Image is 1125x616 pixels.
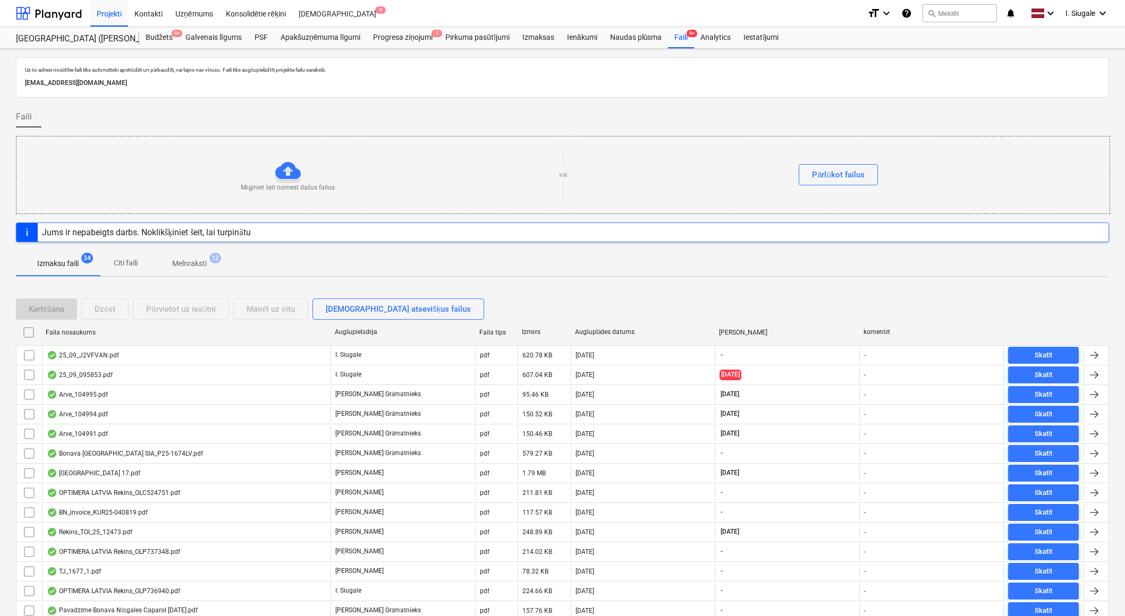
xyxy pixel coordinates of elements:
[604,27,669,48] div: Naudas plūsma
[1008,583,1079,600] button: Skatīt
[522,469,546,477] div: 1.79 MB
[720,429,740,438] span: [DATE]
[864,587,866,595] div: -
[480,450,489,457] div: pdf
[522,509,552,516] div: 117.57 KB
[335,350,361,360] p: I. Siugale
[1035,526,1053,538] div: Skatīt
[1008,406,1079,423] button: Skatīt
[576,469,594,477] div: [DATE]
[1096,7,1109,20] i: keyboard_arrow_down
[559,170,567,179] p: vai
[576,528,594,536] div: [DATE]
[1008,445,1079,462] button: Skatīt
[1035,369,1053,381] div: Skatīt
[172,30,182,37] span: 9+
[47,371,57,379] div: OCR pabeigts
[16,110,32,123] span: Faili
[720,370,741,380] span: [DATE]
[864,568,866,575] div: -
[480,469,489,477] div: pdf
[42,227,251,237] div: Jums ir nepabeigts darbs. Noklikšķiniet šeit, lai turpinātu
[480,528,489,536] div: pdf
[47,606,198,615] div: Pavadzīme Bonava Nīcgales Caparol [DATE].pdf
[576,430,594,438] div: [DATE]
[480,410,489,418] div: pdf
[522,410,552,418] div: 150.52 KB
[47,430,108,438] div: Arve_104991.pdf
[522,489,552,497] div: 211.81 KB
[47,489,57,497] div: OCR pabeigts
[522,391,548,398] div: 95.46 KB
[274,27,367,48] div: Apakšuzņēmuma līgumi
[522,528,552,536] div: 248.89 KB
[248,27,274,48] a: PSF
[1008,484,1079,501] button: Skatīt
[479,329,513,336] div: Faila tips
[335,508,384,517] p: [PERSON_NAME]
[799,164,878,185] button: Pārlūkot failus
[367,27,439,48] a: Progresa ziņojumi1
[47,469,140,477] div: [GEOGRAPHIC_DATA] 17.pdf
[668,27,694,48] div: Faili
[668,27,694,48] a: Faili9+
[720,449,724,458] span: -
[576,489,594,497] div: [DATE]
[516,27,561,48] a: Izmaksas
[720,606,724,615] span: -
[335,488,384,497] p: [PERSON_NAME]
[1008,524,1079,541] button: Skatīt
[1072,565,1125,616] div: Chat Widget
[522,328,566,336] div: Izmērs
[1035,566,1053,578] div: Skatīt
[47,587,180,595] div: OPTIMERA LATVIA Rekins_OLP736940.pdf
[1035,408,1053,421] div: Skatīt
[335,409,421,418] p: [PERSON_NAME] Grāmatnieks
[139,27,179,48] a: Budžets9+
[335,328,471,336] div: Augšupielādēja
[480,352,489,359] div: pdf
[47,351,119,360] div: 25_09_J2VFVAN.pdf
[47,528,57,536] div: OCR pabeigts
[576,450,594,457] div: [DATE]
[139,27,179,48] div: Budžets
[576,568,594,575] div: [DATE]
[1035,487,1053,499] div: Skatīt
[522,371,552,379] div: 607.04 KB
[367,27,439,48] div: Progresa ziņojumi
[47,410,108,418] div: Arve_104994.pdf
[47,449,203,458] div: Bonava [GEOGRAPHIC_DATA] SIA_P25-1674LV.pdf
[864,489,866,497] div: -
[720,488,724,497] span: -
[1035,349,1053,362] div: Skatīt
[335,468,384,477] p: [PERSON_NAME]
[576,607,594,614] div: [DATE]
[312,298,484,320] button: [DEMOGRAPHIC_DATA] atsevišķus failus
[480,391,489,398] div: pdf
[1044,7,1057,20] i: keyboard_arrow_down
[927,9,936,18] span: search
[1065,9,1095,18] span: I. Siugale
[812,168,865,182] div: Pārlūkot failus
[47,430,57,438] div: OCR pabeigts
[576,509,594,516] div: [DATE]
[335,527,384,536] p: [PERSON_NAME]
[480,548,489,555] div: pdf
[47,587,57,595] div: OCR pabeigts
[576,391,594,398] div: [DATE]
[439,27,516,48] a: Pirkuma pasūtījumi
[720,390,740,399] span: [DATE]
[864,328,1000,336] div: komentēt
[737,27,785,48] a: Iestatījumi
[522,352,552,359] div: 620.78 KB
[47,371,113,379] div: 25_09_095853.pdf
[47,508,57,517] div: OCR pabeigts
[864,410,866,418] div: -
[25,78,1100,89] p: [EMAIL_ADDRESS][DOMAIN_NAME]
[864,528,866,536] div: -
[47,528,132,536] div: Rekins_TOI_25_12473.pdf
